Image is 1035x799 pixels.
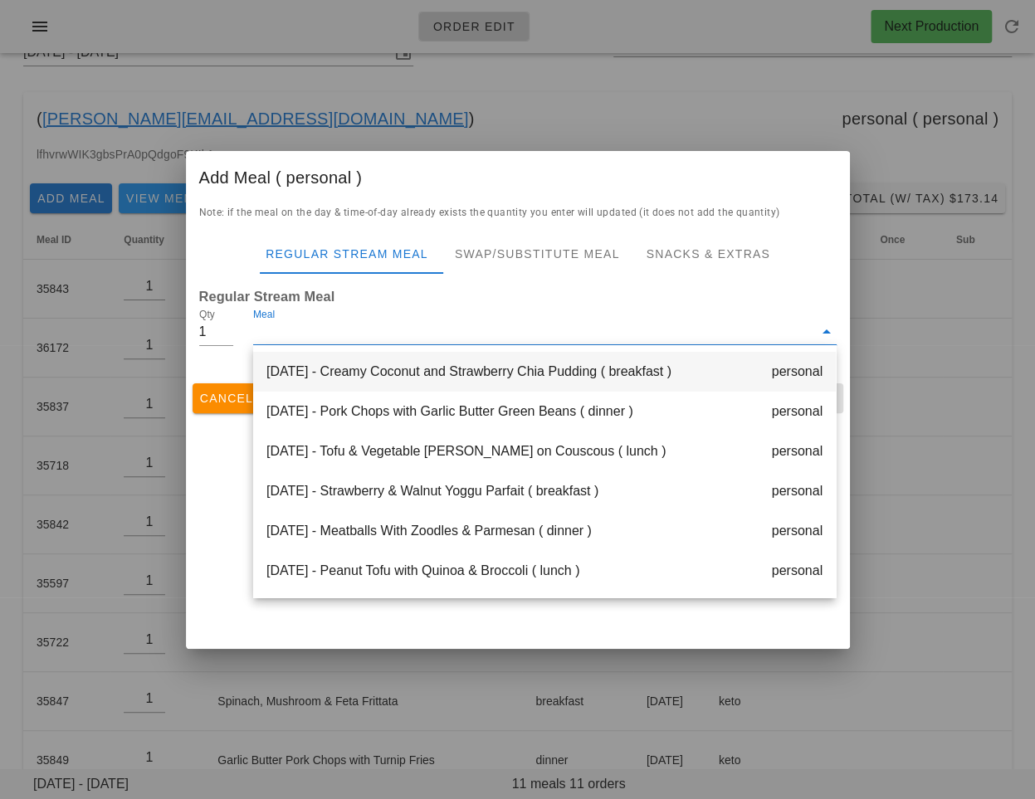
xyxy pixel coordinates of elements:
span: Cancel [199,392,254,405]
span: personal [772,402,823,421]
div: Regular Stream Meal [252,234,442,274]
label: Meal [253,309,275,321]
div: Add Meal ( personal ) [186,151,850,204]
div: Snacks & Extras [632,234,783,274]
span: personal [772,521,823,541]
span: personal [772,441,823,461]
div: [DATE] - Tofu & Vegetable [PERSON_NAME] on Couscous ( lunch ) [253,431,836,471]
div: [DATE] - Strawberry & Walnut Yoggu Parfait ( breakfast ) [253,471,836,511]
div: [DATE] - Peanut Tofu with Quinoa & Broccoli ( lunch ) [253,551,836,591]
h3: Regular Stream Meal [199,287,837,305]
button: Cancel [193,383,261,413]
div: [DATE] - Pork Chops with Garlic Butter Green Beans ( dinner ) [253,392,836,431]
div: [DATE] - Meatballs With Zoodles & Parmesan ( dinner ) [253,511,836,551]
label: Qty [199,309,215,321]
span: personal [772,561,823,581]
div: Swap/Substitute Meal [441,234,632,274]
p: Note: if the meal on the day & time-of-day already exists the quantity you enter will updated (it... [199,204,837,221]
div: [DATE] - [PERSON_NAME] & [PERSON_NAME] ( breakfast ) [253,591,836,631]
div: [DATE] - Creamy Coconut and Strawberry Chia Pudding ( breakfast ) [253,352,836,392]
span: personal [772,362,823,382]
span: personal [772,481,823,501]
